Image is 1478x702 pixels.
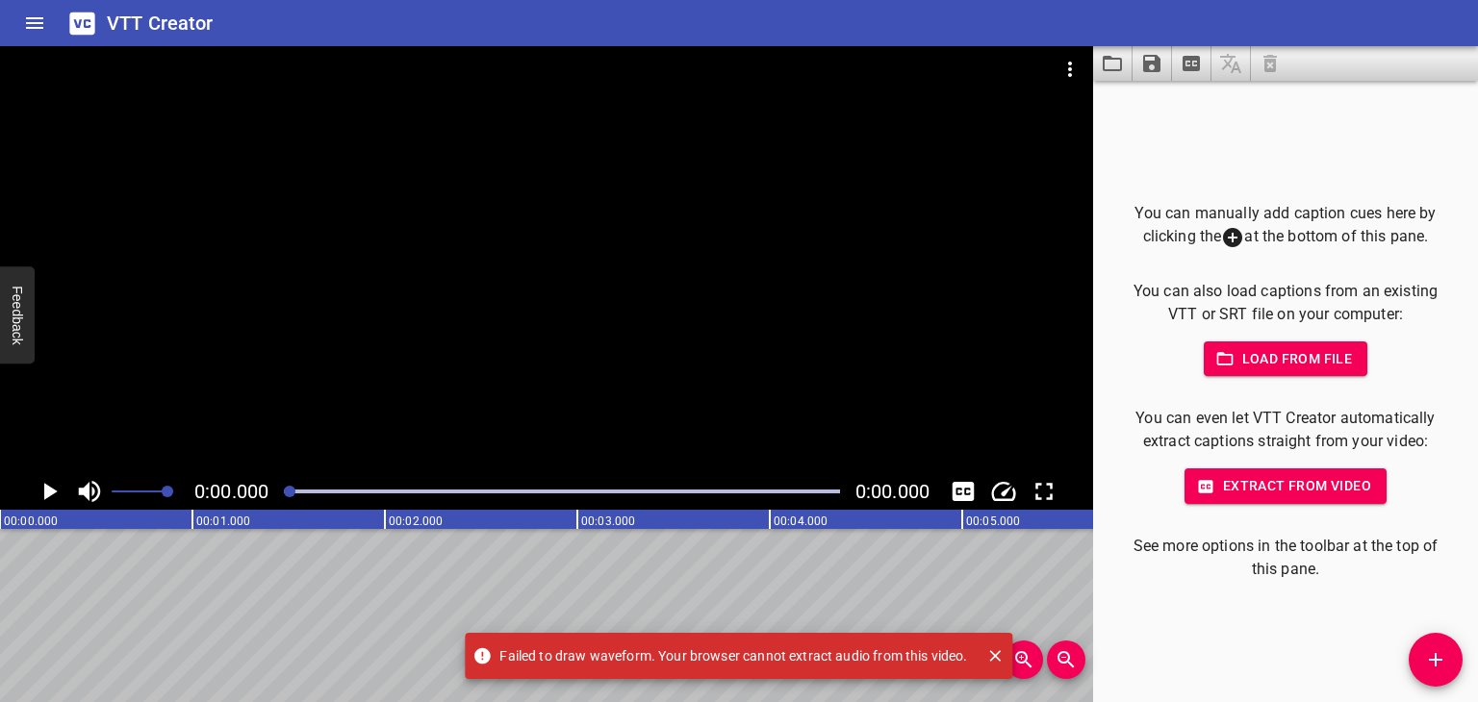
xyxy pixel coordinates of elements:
button: Toggle captions [945,473,981,510]
button: Toggle fullscreen [1026,473,1062,510]
button: Load from file [1204,341,1368,377]
svg: Load captions from file [1101,52,1124,75]
button: Save captions to file [1133,46,1172,81]
p: You can even let VTT Creator automatically extract captions straight from your video: [1124,407,1447,453]
text: 00:01.000 [196,514,250,528]
button: Load captions from file [1093,46,1133,81]
button: Extract from video [1185,468,1387,504]
button: Play/Pause [31,473,67,510]
span: Add some captions below, then you can translate them. [1211,46,1251,81]
svg: Extract captions from video [1180,52,1203,75]
svg: Save captions to file [1140,52,1163,75]
p: You can manually add caption cues here by clicking the at the bottom of this pane. [1124,202,1447,249]
button: Add Cue [1409,633,1463,687]
span: Video Duration [855,480,930,503]
span: Set video volume [162,486,173,497]
button: Extract captions from video [1172,46,1211,81]
p: See more options in the toolbar at the top of this pane. [1124,535,1447,581]
text: 00:03.000 [581,514,635,528]
button: Close [983,643,1008,668]
p: You can also load captions from an existing VTT or SRT file on your computer: [1124,280,1447,326]
text: 00:02.000 [389,514,443,528]
div: Play progress [284,489,840,493]
text: 00:00.000 [4,514,58,528]
div: Toggle Full Screen [1026,473,1062,510]
button: Toggle mute [71,473,108,510]
span: Extract from video [1200,474,1371,498]
button: Zoom Out [1047,640,1085,679]
div: Hide/Show Captions [945,473,981,510]
h6: VTT Creator [107,8,214,38]
button: Video Options [1047,46,1093,92]
span: Failed to draw waveform. Your browser cannot extract audio from this video. [480,646,967,665]
span: 0:00.000 [194,480,268,503]
button: Change Playback Speed [985,473,1022,510]
div: Playback Speed [985,473,1022,510]
text: 00:05.000 [966,514,1020,528]
span: Load from file [1219,347,1353,371]
text: 00:04.000 [774,514,828,528]
button: Zoom In [1005,640,1043,679]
